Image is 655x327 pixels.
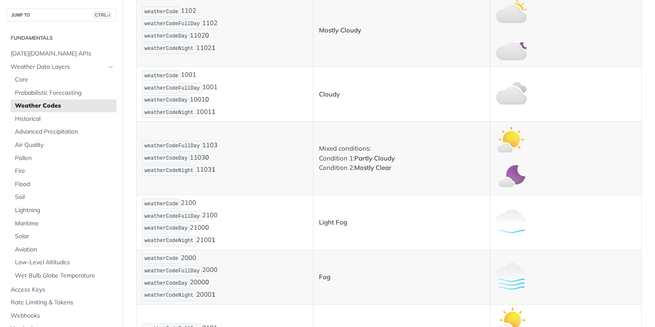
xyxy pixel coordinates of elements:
strong: 0 [205,278,209,286]
img: mostly_clear_night [496,161,527,192]
a: Rate Limiting & Tokens [6,296,116,309]
a: [DATE][DOMAIN_NAME] APIs [6,47,116,60]
strong: Light Fog [319,218,347,226]
img: light_fog [496,207,527,238]
span: weatherCodeNight [145,292,194,298]
h2: Fundamentals [6,34,116,42]
p: 1001 1001 1001 1001 [142,70,307,119]
span: weatherCodeDay [145,155,188,161]
a: Solar [11,230,116,243]
span: weatherCodeFullDay [145,268,200,274]
span: weatherCodeFullDay [145,213,200,219]
span: Weather Codes [15,102,114,110]
span: Webhooks [11,312,114,320]
span: weatherCodeNight [145,110,194,116]
span: weatherCodeNight [145,46,194,52]
span: Flood [15,180,114,189]
span: Solar [15,232,114,241]
strong: Mostly Clear [354,163,391,172]
span: weatherCodeFullDay [145,85,200,91]
span: Expand image [496,135,527,143]
span: Lightning [15,206,114,215]
img: cloudy [496,79,527,110]
strong: 1 [212,166,215,174]
span: Soil [15,193,114,201]
span: Maritime [15,219,114,228]
img: fog [496,262,527,292]
span: weatherCode [145,256,178,262]
span: weatherCode [145,73,178,79]
p: Mixed conditions: Condition 1: Condition 2: [319,144,484,173]
img: mostly_cloudy_night [496,33,527,64]
span: weatherCodeNight [145,238,194,244]
strong: 1 [212,108,215,116]
span: Expand image [496,90,527,98]
span: CTRL-/ [93,12,112,18]
strong: Cloudy [319,90,340,98]
span: Expand image [496,44,527,52]
span: weatherCodeFullDay [145,143,200,149]
a: Webhooks [6,309,116,322]
span: Weather Data Layers [11,63,105,71]
span: Expand image [496,172,527,180]
img: mostly_clear_day [496,124,527,155]
a: Wet Bulb Globe Temperature [11,269,116,282]
a: Access Keys [6,283,116,296]
span: Fire [15,167,114,175]
strong: 0 [205,153,209,161]
a: Weather Data LayersHide subpages for Weather Data Layers [6,61,116,73]
span: weatherCodeDay [145,33,188,39]
a: Fire [11,165,116,178]
span: Wet Bulb Globe Temperature [15,272,114,280]
p: 2000 2000 2000 2000 [142,253,307,302]
span: weatherCode [145,9,178,15]
strong: 0 [205,223,209,231]
a: Weather Codes [11,99,116,112]
span: [DATE][DOMAIN_NAME] APIs [11,50,114,58]
a: Maritime [11,217,116,230]
p: 1103 1103 1103 [142,140,307,177]
span: Low-Level Altitudes [15,258,114,267]
span: Access Keys [11,286,114,294]
a: Lightning [11,204,116,217]
span: Air Quality [15,141,114,149]
a: Low-Level Altitudes [11,256,116,269]
span: Expand image [496,272,527,280]
span: Historical [15,115,114,123]
span: Probabilistic Forecasting [15,89,114,97]
strong: Fog [319,273,330,281]
span: Rate Limiting & Tokens [11,298,114,307]
a: Historical [11,113,116,126]
span: Expand image [496,218,527,226]
strong: 0 [205,31,209,39]
p: 1102 1102 1102 1102 [142,6,307,55]
span: Expand image [496,318,527,326]
span: Advanced Precipitation [15,128,114,136]
a: Core [11,73,116,86]
strong: Partly Cloudy [354,154,395,162]
span: Expand image [496,7,527,15]
strong: 0 [205,95,209,103]
a: Aviation [11,243,116,256]
a: Pollen [11,152,116,165]
span: weatherCodeNight [145,168,194,174]
a: Air Quality [11,139,116,152]
a: Probabilistic Forecasting [11,87,116,99]
a: Flood [11,178,116,191]
a: Advanced Precipitation [11,126,116,138]
button: JUMP TOCTRL-/ [6,9,116,21]
strong: 1 [212,290,215,298]
button: Hide subpages for Weather Data Layers [107,64,114,70]
p: 2100 2100 2100 2100 [142,198,307,247]
strong: 1 [212,44,215,52]
span: weatherCodeDay [145,280,188,286]
span: weatherCode [145,201,178,207]
span: Aviation [15,245,114,254]
a: Soil [11,191,116,204]
span: weatherCodeFullDay [145,21,200,27]
strong: Mostly Cloudy [319,26,361,34]
span: weatherCodeDay [145,225,188,231]
span: Pollen [15,154,114,163]
span: Core [15,76,114,84]
span: weatherCodeDay [145,97,188,103]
